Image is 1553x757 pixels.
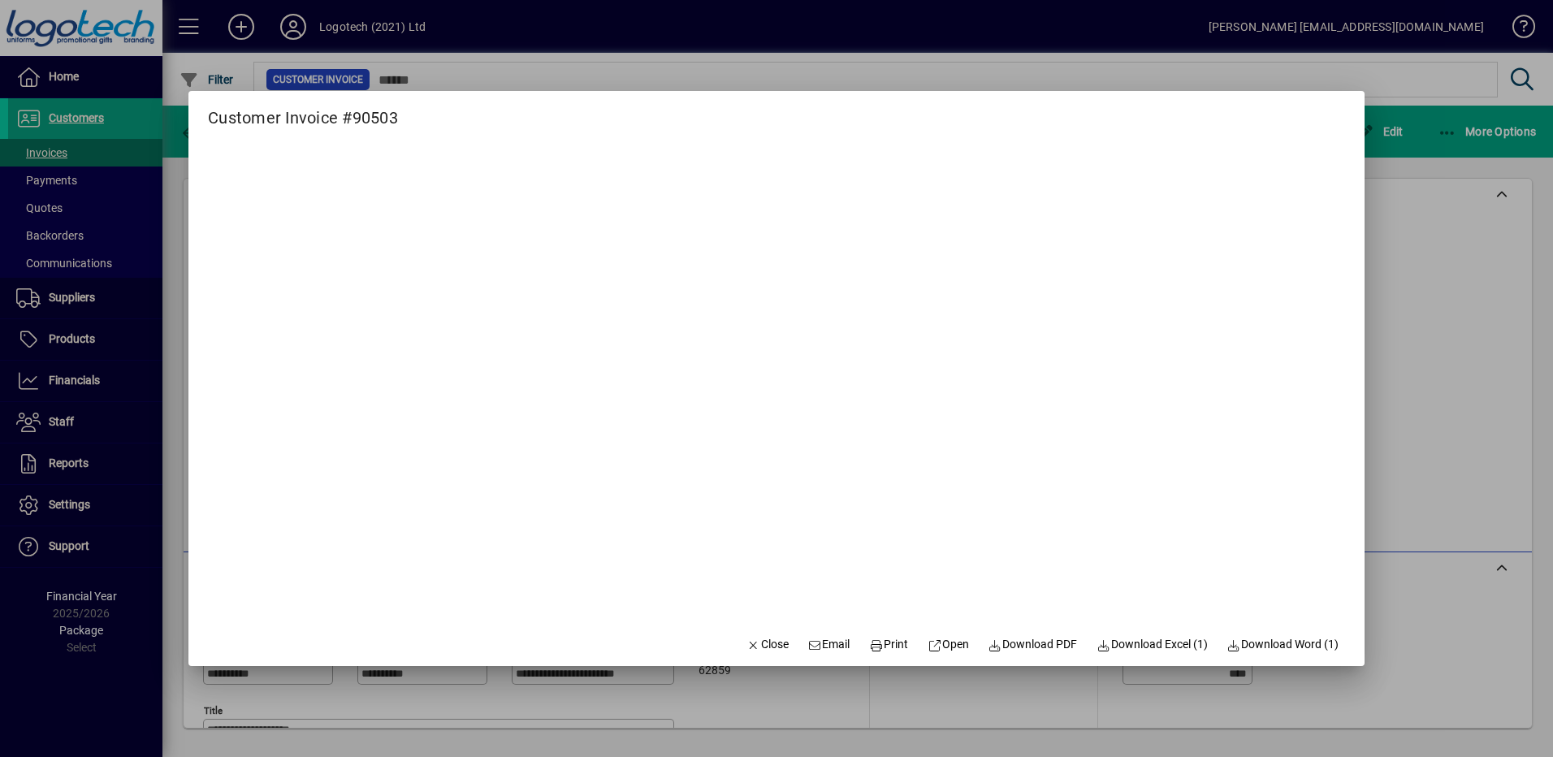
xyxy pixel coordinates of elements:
[982,630,1084,660] a: Download PDF
[1097,636,1208,653] span: Download Excel (1)
[1090,630,1214,660] button: Download Excel (1)
[988,636,1078,653] span: Download PDF
[869,636,908,653] span: Print
[1227,636,1339,653] span: Download Word (1)
[863,630,915,660] button: Print
[1221,630,1346,660] button: Download Word (1)
[808,636,850,653] span: Email
[928,636,969,653] span: Open
[746,636,789,653] span: Close
[740,630,795,660] button: Close
[921,630,975,660] a: Open
[188,91,417,131] h2: Customer Invoice #90503
[802,630,857,660] button: Email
